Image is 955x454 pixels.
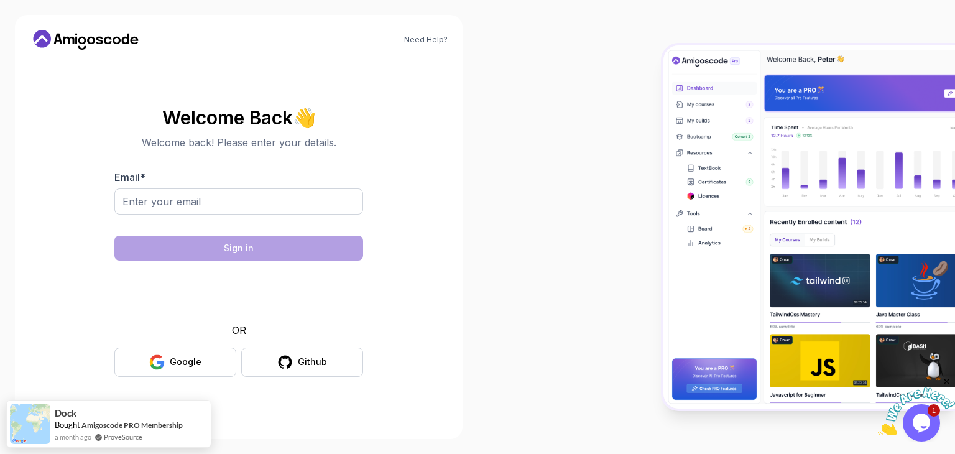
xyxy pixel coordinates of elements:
[298,356,327,368] div: Github
[104,432,142,442] a: ProveSource
[878,376,955,435] iframe: chat widget
[55,432,91,442] span: a month ago
[232,323,246,338] p: OR
[10,404,50,444] img: provesource social proof notification image
[30,30,142,50] a: Home link
[114,348,236,377] button: Google
[55,420,80,430] span: Bought
[114,135,363,150] p: Welcome back! Please enter your details.
[114,188,363,215] input: Enter your email
[663,45,955,409] img: Amigoscode Dashboard
[170,356,201,368] div: Google
[241,348,363,377] button: Github
[114,236,363,261] button: Sign in
[114,171,145,183] label: Email *
[290,103,320,131] span: 👋
[404,35,448,45] a: Need Help?
[55,408,76,419] span: Dock
[81,420,183,430] a: Amigoscode PRO Membership
[224,242,254,254] div: Sign in
[145,268,333,315] iframe: Tiện ích chứa hộp kiểm cho thử thách bảo mật hCaptcha
[114,108,363,127] h2: Welcome Back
